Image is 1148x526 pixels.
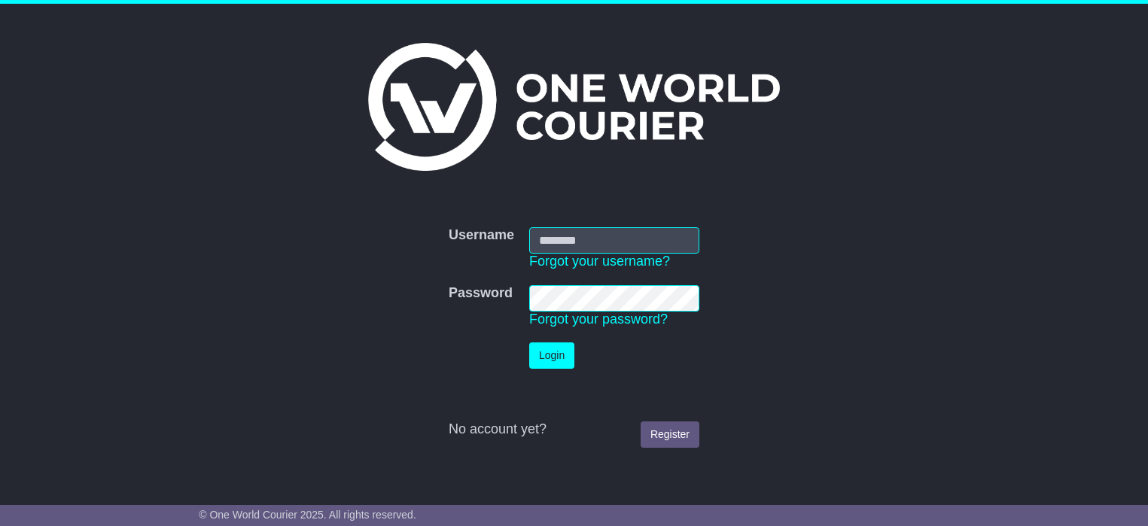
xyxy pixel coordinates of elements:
[449,227,514,244] label: Username
[641,421,699,448] a: Register
[199,509,416,521] span: © One World Courier 2025. All rights reserved.
[529,312,668,327] a: Forgot your password?
[449,285,513,302] label: Password
[368,43,779,171] img: One World
[529,254,670,269] a: Forgot your username?
[529,342,574,369] button: Login
[449,421,699,438] div: No account yet?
